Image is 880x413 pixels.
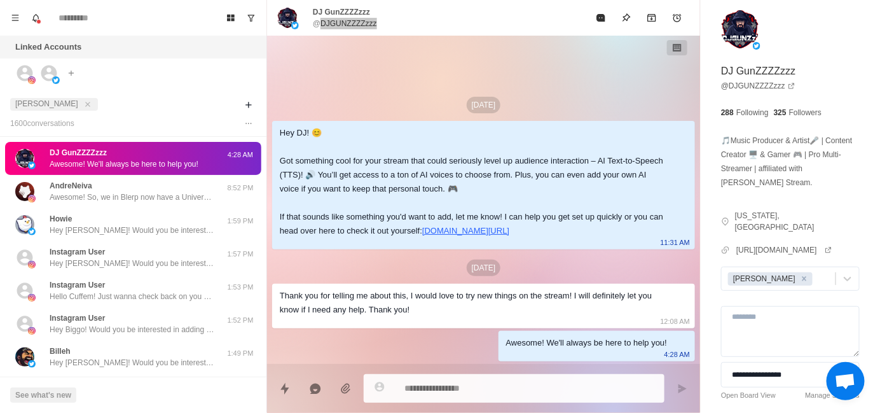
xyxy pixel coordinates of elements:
img: picture [28,294,36,302]
img: picture [28,76,36,84]
p: AndreNeiva [50,180,92,192]
button: Archive [639,5,664,31]
img: picture [15,149,34,168]
img: picture [753,42,760,50]
p: Billeh [50,346,71,357]
a: @DJGUNZZZZzzz [721,80,795,92]
p: Awesome! We'll always be here to help you! [50,158,198,170]
button: See what's new [10,388,76,403]
p: 1:52 PM [224,315,256,326]
button: Pin [614,5,639,31]
p: 4:28 AM [664,347,690,361]
p: DJ GunZZZZzzz [50,147,107,158]
p: [DATE] [467,97,501,113]
img: picture [28,162,36,169]
div: Hey DJ! 😊 Got something cool for your stream that could seriously level up audience interaction –... [280,126,667,238]
p: 11:31 AM [661,235,690,249]
div: Awesome! We'll always be here to help you! [506,336,667,350]
p: Howie [50,213,72,225]
p: 4:28 AM [224,150,256,160]
p: 1600 conversation s [10,118,74,129]
img: picture [291,22,299,29]
a: Open Board View [721,390,776,401]
button: Add reminder [664,5,690,31]
div: Remove Jayson [797,272,811,286]
p: DJ GunZZZZzzz [313,6,370,18]
p: 1:53 PM [224,282,256,293]
a: Open chat [827,362,865,400]
a: [URL][DOMAIN_NAME] [736,244,832,256]
button: Add media [333,376,359,402]
img: picture [28,195,36,202]
div: Thank you for telling me about this, I would love to try new things on the stream! I will definit... [280,289,667,317]
p: 1:57 PM [224,249,256,260]
img: picture [721,10,759,48]
img: picture [15,215,34,234]
p: Hey Biggo! Would you be interested in adding sound alerts, free AI TTS or Media Sharing to your K... [50,324,215,335]
p: 325 [774,107,787,118]
button: Show unread conversations [241,8,261,28]
button: Menu [5,8,25,28]
button: Add filters [241,97,256,113]
button: Add account [64,66,79,81]
p: Following [736,107,769,118]
a: Manage Statuses [805,390,860,401]
p: 12:08 AM [661,314,690,328]
button: Quick replies [272,376,298,402]
p: Followers [789,107,822,118]
p: Hello Cuffem! Just wanna check back on you and see if you were able to add our Universal Extensio... [50,291,215,302]
img: picture [28,228,36,235]
button: Board View [221,8,241,28]
img: picture [15,182,34,201]
p: 1:49 PM [224,348,256,359]
button: Reply with AI [303,376,328,402]
button: close [81,98,94,111]
button: Notifications [25,8,46,28]
p: Instagram User [50,279,105,291]
p: 8:52 PM [224,183,256,193]
span: [PERSON_NAME] [15,99,78,108]
p: 1:59 PM [224,216,256,227]
p: [DATE] [467,260,501,276]
img: picture [28,360,36,368]
img: picture [15,347,34,367]
p: [US_STATE], [GEOGRAPHIC_DATA] [735,210,860,233]
p: DJ GunZZZZzzz [721,64,795,79]
button: Send message [670,376,695,402]
button: Options [241,116,256,131]
img: picture [52,76,60,84]
img: picture [28,327,36,335]
p: @DJGUNZZZZzzz [313,18,377,29]
p: Instagram User [50,246,105,258]
p: 288 [721,107,734,118]
p: Hey [PERSON_NAME]! Would you be interested in adding sound alerts, free AI TTS or Media Sharing t... [50,225,215,236]
a: [DOMAIN_NAME][URL] [422,226,509,235]
img: picture [277,8,298,28]
p: Linked Accounts [15,41,81,53]
p: 🎵Music Producer & Artist🎤 | Content Creator 🖥️ & Gamer 🎮 | Pro Multi-Streamer | affiliated with [... [721,134,860,190]
p: Awesome! So, we in Blerp now have a Universal Extension that is compatible to all major streaming... [50,192,215,203]
button: Mark as read [588,5,614,31]
div: [PERSON_NAME] [729,272,797,286]
p: Hey [PERSON_NAME]! Would you be interested in adding sound alerts, free AI TTS or Media Sharing t... [50,357,215,368]
img: picture [28,261,36,269]
p: Instagram User [50,312,105,324]
p: Hey [PERSON_NAME]! Would you be interested in adding sound alerts, free AI TTS or Media Sharing t... [50,258,215,269]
